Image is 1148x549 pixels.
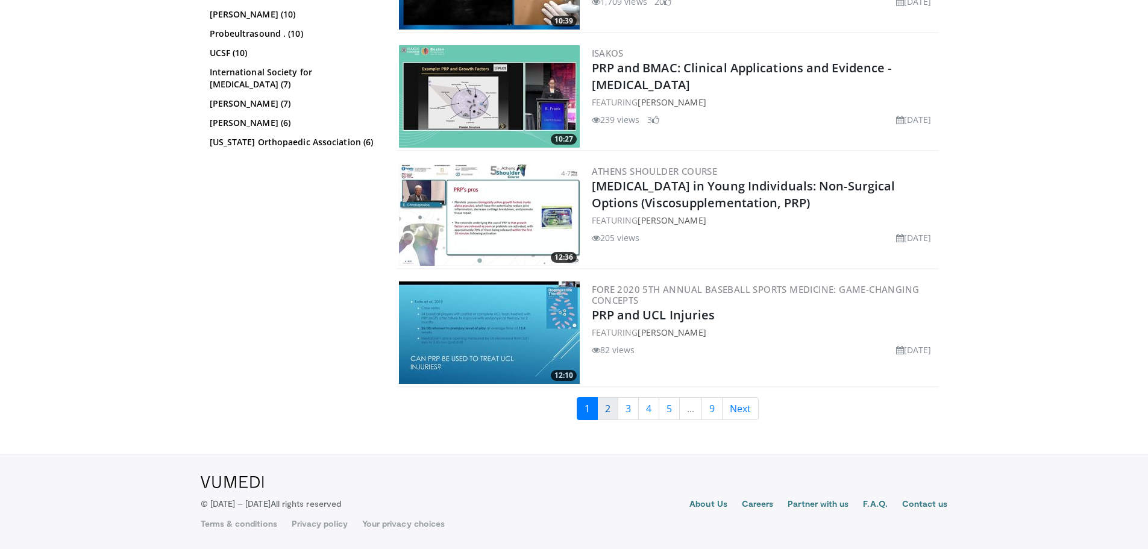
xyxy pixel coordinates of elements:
[592,96,936,108] div: FEATURING
[592,113,640,126] li: 239 views
[210,47,375,59] a: UCSF (10)
[592,165,718,177] a: Athens Shoulder Course
[210,117,375,129] a: [PERSON_NAME] (6)
[399,163,580,266] img: bf8b6725-dc0d-4560-9bb9-3b274c994c7e.300x170_q85_crop-smart_upscale.jpg
[399,45,580,148] a: 10:27
[577,397,598,420] a: 1
[592,344,635,356] li: 82 views
[592,326,936,339] div: FEATURING
[551,252,577,263] span: 12:36
[638,397,659,420] a: 4
[210,98,375,110] a: [PERSON_NAME] (7)
[592,283,920,306] a: FORE 2020 5th Annual Baseball Sports Medicine: Game-Changing Concepts
[659,397,680,420] a: 5
[210,136,375,148] a: [US_STATE] Orthopaedic Association (6)
[201,498,342,510] p: © [DATE] – [DATE]
[362,518,445,530] a: Your privacy choices
[788,498,848,512] a: Partner with us
[742,498,774,512] a: Careers
[701,397,723,420] a: 9
[399,163,580,266] a: 12:36
[551,134,577,145] span: 10:27
[592,231,640,244] li: 205 views
[592,214,936,227] div: FEATURING
[292,518,348,530] a: Privacy policy
[647,113,659,126] li: 3
[201,476,264,488] img: VuMedi Logo
[638,215,706,226] a: [PERSON_NAME]
[592,47,624,59] a: ISAKOS
[896,231,932,244] li: [DATE]
[896,344,932,356] li: [DATE]
[689,498,727,512] a: About Us
[597,397,618,420] a: 2
[618,397,639,420] a: 3
[638,327,706,338] a: [PERSON_NAME]
[397,397,939,420] nav: Search results pages
[896,113,932,126] li: [DATE]
[210,8,375,20] a: [PERSON_NAME] (10)
[551,370,577,381] span: 12:10
[399,45,580,148] img: 710684cd-3f52-4645-b293-6b6399c33257.300x170_q85_crop-smart_upscale.jpg
[551,16,577,27] span: 10:39
[210,28,375,40] a: Probeultrasound . (10)
[592,307,715,323] a: PRP and UCL Injuries
[210,66,375,90] a: International Society for [MEDICAL_DATA] (7)
[592,178,896,211] a: [MEDICAL_DATA] in Young Individuals: Non-Surgical Options (Viscosupplementation, PRP)
[201,518,277,530] a: Terms & conditions
[399,281,580,384] a: 12:10
[722,397,759,420] a: Next
[399,281,580,384] img: c2fe8ca9-e614-4a20-ab40-b190758c6072.300x170_q85_crop-smart_upscale.jpg
[271,498,341,509] span: All rights reserved
[902,498,948,512] a: Contact us
[592,60,892,93] a: PRP and BMAC: Clinical Applications and Evidence - [MEDICAL_DATA]
[638,96,706,108] a: [PERSON_NAME]
[863,498,887,512] a: F.A.Q.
